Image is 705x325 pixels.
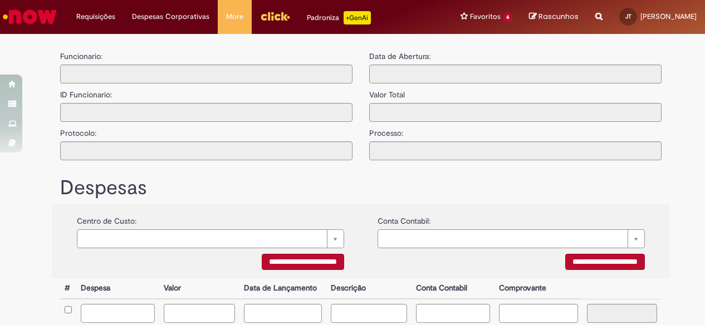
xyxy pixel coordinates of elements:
[60,122,96,139] label: Protocolo:
[60,51,102,62] label: Funcionario:
[369,51,430,62] label: Data de Abertura:
[412,278,495,299] th: Conta Contabil
[529,12,579,22] a: Rascunhos
[76,11,115,22] span: Requisições
[640,12,697,21] span: [PERSON_NAME]
[326,278,411,299] th: Descrição
[344,11,371,24] p: +GenAi
[378,210,430,226] label: Conta Contabil:
[60,278,76,299] th: #
[77,210,136,226] label: Centro de Custo:
[538,11,579,22] span: Rascunhos
[307,11,371,24] div: Padroniza
[159,278,239,299] th: Valor
[495,278,583,299] th: Comprovante
[132,11,209,22] span: Despesas Corporativas
[470,11,501,22] span: Favoritos
[60,177,662,199] h1: Despesas
[503,13,512,22] span: 4
[369,83,405,100] label: Valor Total
[76,278,159,299] th: Despesa
[239,278,327,299] th: Data de Lançamento
[369,122,403,139] label: Processo:
[260,8,290,24] img: click_logo_yellow_360x200.png
[60,83,112,100] label: ID Funcionario:
[378,229,645,248] a: Limpar campo {0}
[1,6,58,28] img: ServiceNow
[625,13,631,20] span: JT
[77,229,344,248] a: Limpar campo {0}
[226,11,243,22] span: More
